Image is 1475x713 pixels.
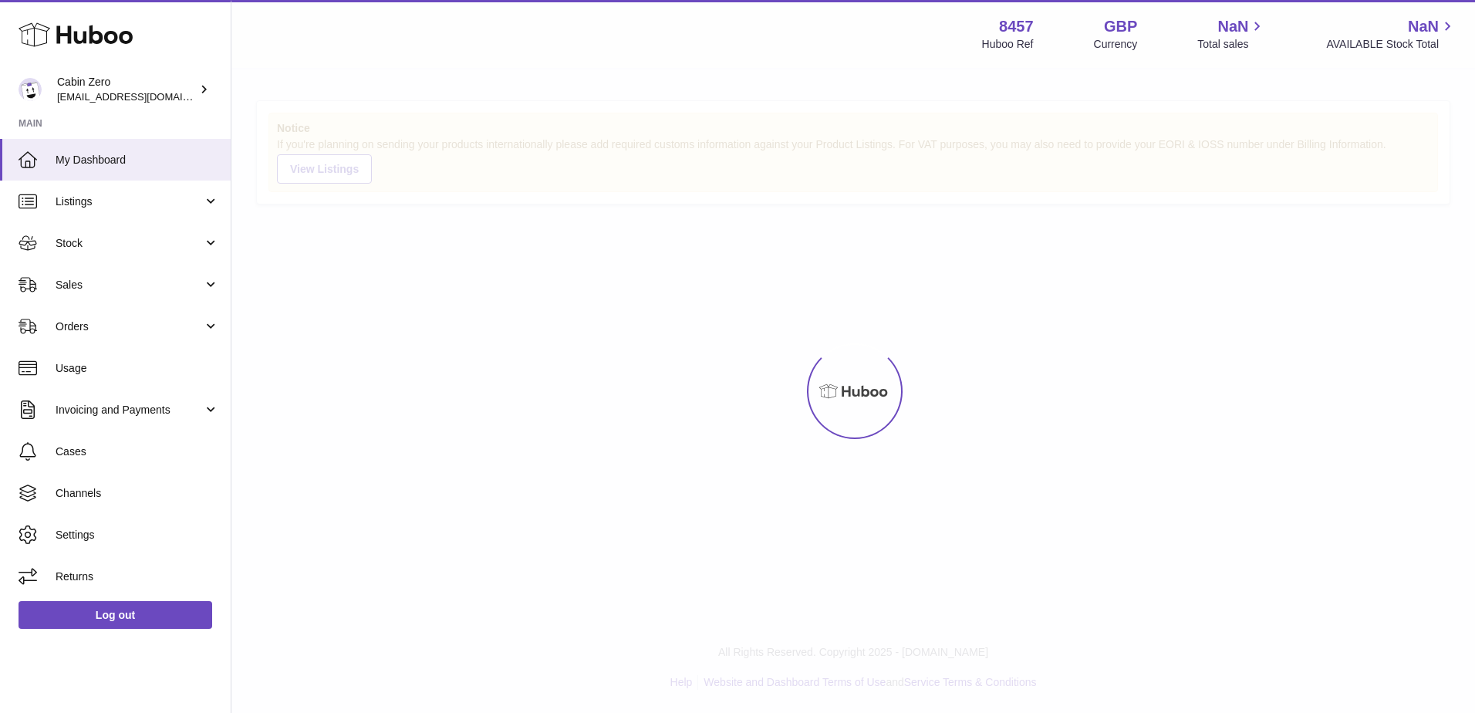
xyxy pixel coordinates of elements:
a: NaN Total sales [1197,16,1266,52]
span: Listings [56,194,203,209]
span: Invoicing and Payments [56,403,203,417]
span: Sales [56,278,203,292]
div: Cabin Zero [57,75,196,104]
span: Usage [56,361,219,376]
a: Log out [19,601,212,629]
span: Returns [56,569,219,584]
span: My Dashboard [56,153,219,167]
strong: 8457 [999,16,1034,37]
span: NaN [1408,16,1439,37]
span: [EMAIL_ADDRESS][DOMAIN_NAME] [57,90,227,103]
div: Currency [1094,37,1138,52]
span: AVAILABLE Stock Total [1326,37,1456,52]
span: NaN [1217,16,1248,37]
img: internalAdmin-8457@internal.huboo.com [19,78,42,101]
strong: GBP [1104,16,1137,37]
span: Stock [56,236,203,251]
span: Cases [56,444,219,459]
div: Huboo Ref [982,37,1034,52]
span: Orders [56,319,203,334]
span: Channels [56,486,219,501]
span: Settings [56,528,219,542]
a: NaN AVAILABLE Stock Total [1326,16,1456,52]
span: Total sales [1197,37,1266,52]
